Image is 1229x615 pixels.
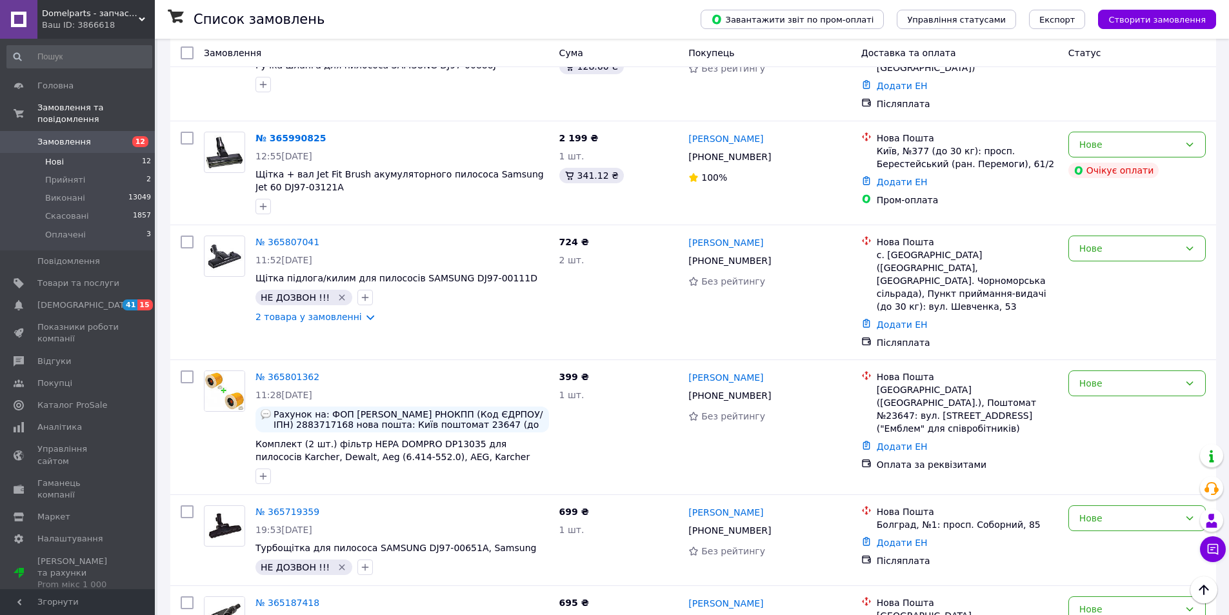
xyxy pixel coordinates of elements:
[255,543,536,553] a: Турбощітка для пилососа SAMSUNG DJ97-00651A, Samsung
[6,45,152,68] input: Пошук
[877,458,1058,471] div: Оплата за реквізитами
[255,151,312,161] span: 12:55[DATE]
[559,237,589,247] span: 724 ₴
[1085,14,1216,24] a: Створити замовлення
[1098,10,1216,29] button: Створити замовлення
[205,513,245,539] img: Фото товару
[37,136,91,148] span: Замовлення
[559,151,585,161] span: 1 шт.
[1068,163,1159,178] div: Очікує оплати
[37,321,119,345] span: Показники роботи компанії
[1108,15,1206,25] span: Створити замовлення
[42,8,139,19] span: Domelparts - запчастини та аксесуари для побутової техніки
[877,319,928,330] a: Додати ЕН
[255,312,362,322] a: 2 товара у замовленні
[688,48,734,58] span: Покупець
[688,236,763,249] a: [PERSON_NAME]
[37,511,70,523] span: Маркет
[686,148,774,166] div: [PHONE_NUMBER]
[701,10,884,29] button: Завантажити звіт по пром-оплаті
[897,10,1016,29] button: Управління статусами
[877,554,1058,567] div: Післяплата
[261,562,330,572] span: НЕ ДОЗВОН !!!
[337,292,347,303] svg: Видалити мітку
[142,156,151,168] span: 12
[877,248,1058,313] div: с. [GEOGRAPHIC_DATA] ([GEOGRAPHIC_DATA], [GEOGRAPHIC_DATA]. Чорноморська сільрада), Пункт прийман...
[255,372,319,382] a: № 365801362
[686,387,774,405] div: [PHONE_NUMBER]
[877,383,1058,435] div: [GEOGRAPHIC_DATA] ([GEOGRAPHIC_DATA].), Поштомат №23647: вул. [STREET_ADDRESS] ("Емблем" для спів...
[688,597,763,610] a: [PERSON_NAME]
[711,14,874,25] span: Завантажити звіт по пром-оплаті
[861,48,956,58] span: Доставка та оплата
[37,102,155,125] span: Замовлення та повідомлення
[1079,511,1179,525] div: Нове
[559,525,585,535] span: 1 шт.
[559,507,589,517] span: 699 ₴
[255,169,544,192] a: Щітка + вал Jet Fit Brush акумуляторного пилососа Samsung Jet 60 DJ97-03121A
[42,19,155,31] div: Ваш ID: 3866618
[137,299,152,310] span: 15
[1039,15,1075,25] span: Експорт
[1200,536,1226,562] button: Чат з покупцем
[261,292,330,303] span: НЕ ДОЗВОН !!!
[255,598,319,608] a: № 365187418
[1079,137,1179,152] div: Нове
[205,371,245,411] img: Фото товару
[877,505,1058,518] div: Нова Пошта
[261,409,271,419] img: :speech_balloon:
[45,229,86,241] span: Оплачені
[255,237,319,247] a: № 365807041
[45,192,85,204] span: Виконані
[37,478,119,501] span: Гаманець компанії
[686,521,774,539] div: [PHONE_NUMBER]
[37,443,119,467] span: Управління сайтом
[877,538,928,548] a: Додати ЕН
[128,192,151,204] span: 13049
[1068,48,1101,58] span: Статус
[255,133,326,143] a: № 365990825
[123,299,137,310] span: 41
[37,299,133,311] span: [DEMOGRAPHIC_DATA]
[45,174,85,186] span: Прийняті
[877,236,1058,248] div: Нова Пошта
[204,370,245,412] a: Фото товару
[877,370,1058,383] div: Нова Пошта
[37,80,74,92] span: Головна
[45,210,89,222] span: Скасовані
[146,174,151,186] span: 2
[686,252,774,270] div: [PHONE_NUMBER]
[37,378,72,389] span: Покупці
[274,409,544,430] span: Рахунок на: ФОП [PERSON_NAME] РНОКПП (Код ЄДРПОУ/ІПН) 2883717168 нова пошта: Київ поштомат 23647 ...
[701,411,765,421] span: Без рейтингу
[1079,376,1179,390] div: Нове
[255,255,312,265] span: 11:52[DATE]
[194,12,325,27] h1: Список замовлень
[205,241,245,271] img: Фото товару
[204,236,245,277] a: Фото товару
[255,439,530,462] a: Комплект (2 шт.) фільтр HEPA DOMPRO DP13035 для пилососів Karcher, Dewalt, Aeg (6.414-552.0), AEG...
[37,533,103,545] span: Налаштування
[907,15,1006,25] span: Управління статусами
[559,168,624,183] div: 341.12 ₴
[132,136,148,147] span: 12
[337,562,347,572] svg: Видалити мітку
[255,273,537,283] span: Щітка підлога/килим для пилососів SAMSUNG DJ97-00111D
[701,546,765,556] span: Без рейтингу
[877,132,1058,145] div: Нова Пошта
[205,135,245,169] img: Фото товару
[688,506,763,519] a: [PERSON_NAME]
[146,229,151,241] span: 3
[701,63,765,74] span: Без рейтингу
[37,421,82,433] span: Аналітика
[559,372,589,382] span: 399 ₴
[877,518,1058,531] div: Болград, №1: просп. Соборний, 85
[688,132,763,145] a: [PERSON_NAME]
[877,194,1058,207] div: Пром-оплата
[37,356,71,367] span: Відгуки
[701,276,765,287] span: Без рейтингу
[204,505,245,547] a: Фото товару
